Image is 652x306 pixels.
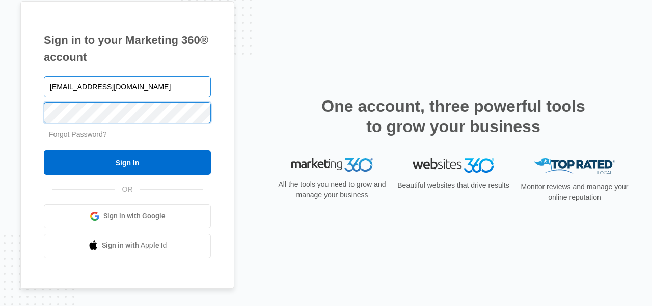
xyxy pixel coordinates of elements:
[534,158,615,175] img: Top Rated Local
[318,96,588,137] h2: One account, three powerful tools to grow your business
[49,130,107,138] a: Forgot Password?
[518,182,632,203] p: Monitor reviews and manage your online reputation
[291,158,373,172] img: Marketing 360
[44,204,211,228] a: Sign in with Google
[44,234,211,258] a: Sign in with Apple Id
[103,211,166,221] span: Sign in with Google
[44,150,211,175] input: Sign In
[102,240,167,251] span: Sign in with Apple Id
[396,180,510,191] p: Beautiful websites that drive results
[413,158,494,173] img: Websites 360
[115,184,140,195] span: OR
[275,179,389,200] p: All the tools you need to grow and manage your business
[44,32,211,65] h1: Sign in to your Marketing 360® account
[44,76,211,97] input: Email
